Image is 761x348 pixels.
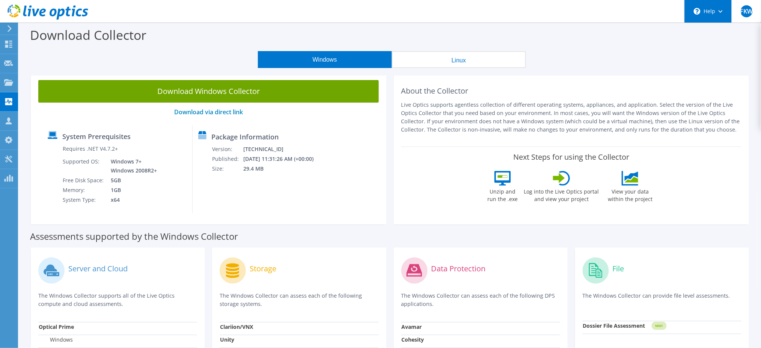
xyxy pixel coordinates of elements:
td: 29.4 MB [243,164,324,174]
p: Live Optics supports agentless collection of different operating systems, appliances, and applica... [401,101,742,134]
label: Unzip and run the .exe [485,186,520,203]
label: Download Collector [30,26,146,44]
a: Download via direct link [174,108,243,116]
label: Package Information [211,133,279,141]
td: [TECHNICAL_ID] [243,144,324,154]
label: File [613,265,624,272]
td: Windows 7+ Windows 2008R2+ [105,157,158,176]
td: Supported OS: [62,157,105,176]
td: Published: [212,154,243,164]
strong: Optical Prime [39,323,74,330]
label: Requires .NET V4.7.2+ [63,145,118,153]
button: Windows [258,51,392,68]
p: The Windows Collector can assess each of the following DPS applications. [401,292,560,308]
strong: Unity [220,336,234,343]
p: The Windows Collector can provide file level assessments. [583,292,741,307]
label: Assessments supported by the Windows Collector [30,233,238,240]
svg: \n [694,8,701,15]
span: FKW [741,5,753,17]
strong: Cohesity [402,336,424,343]
label: View your data within the project [603,186,657,203]
a: Download Windows Collector [38,80,379,103]
strong: Avamar [402,323,422,330]
td: System Type: [62,195,105,205]
td: Free Disk Space: [62,176,105,185]
h2: About the Collector [401,86,742,95]
label: Server and Cloud [68,265,128,272]
td: Size: [212,164,243,174]
td: 1GB [105,185,158,195]
button: Linux [392,51,526,68]
strong: Dossier File Assessment [583,322,645,329]
tspan: NEW! [655,324,663,328]
p: The Windows Collector can assess each of the following storage systems. [220,292,378,308]
td: x64 [105,195,158,205]
td: [DATE] 11:31:26 AM (+00:00) [243,154,324,164]
label: Log into the Live Optics portal and view your project [524,186,600,203]
td: Memory: [62,185,105,195]
td: 5GB [105,176,158,185]
label: Data Protection [431,265,486,272]
label: Storage [250,265,276,272]
td: Version: [212,144,243,154]
strong: Clariion/VNX [220,323,253,330]
label: Windows [39,336,73,343]
label: System Prerequisites [62,133,131,140]
p: The Windows Collector supports all of the Live Optics compute and cloud assessments. [38,292,197,308]
label: Next Steps for using the Collector [513,153,629,162]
